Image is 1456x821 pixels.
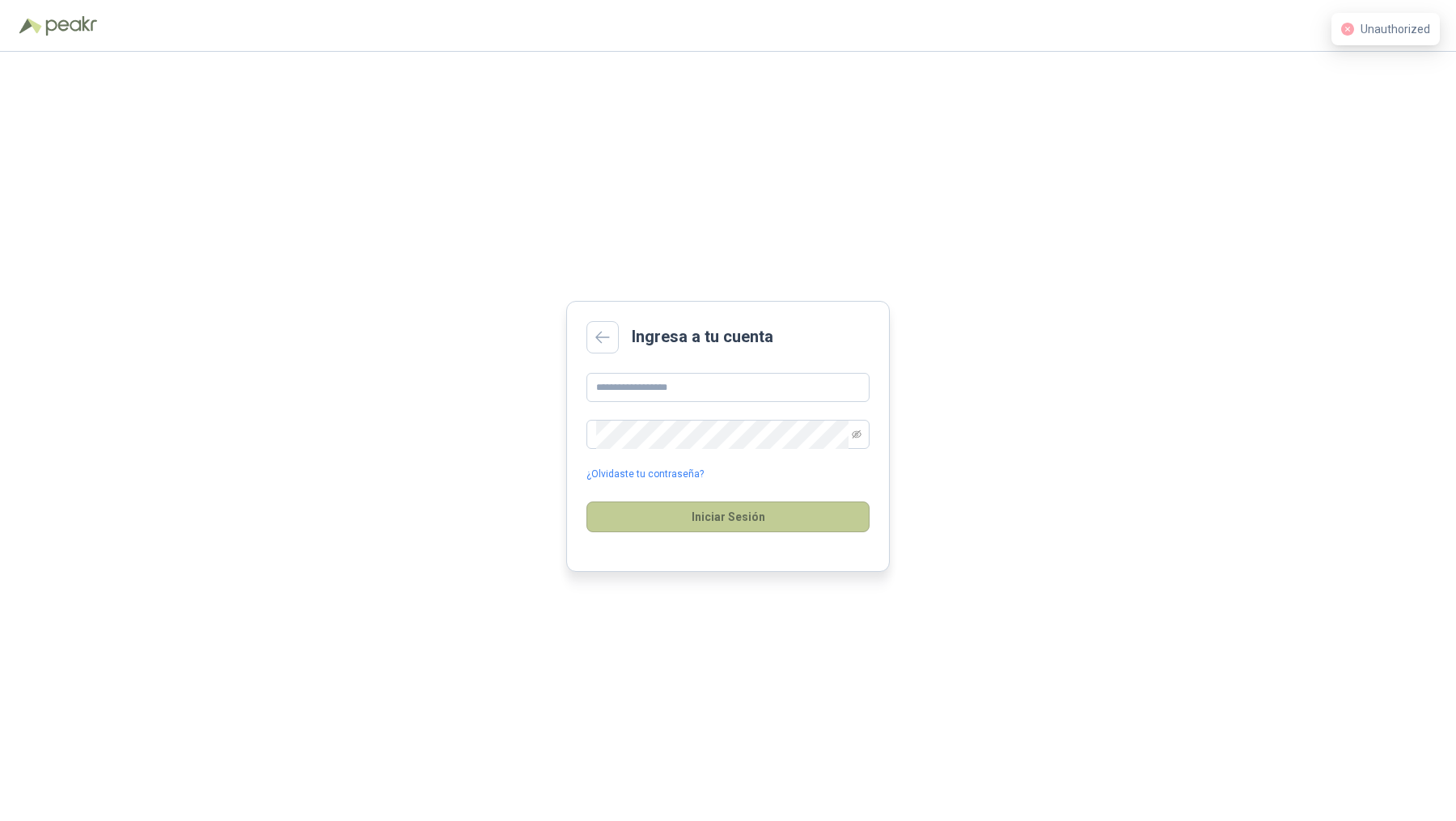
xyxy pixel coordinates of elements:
a: ¿Olvidaste tu contraseña? [586,467,704,482]
span: eye-invisible [852,430,861,439]
img: Peakr [45,16,97,36]
span: close-circle [1341,23,1354,36]
img: Logo [19,18,42,34]
span: Unauthorized [1361,23,1430,36]
h2: Ingresa a tu cuenta [632,324,773,349]
button: Iniciar Sesión [586,501,870,532]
